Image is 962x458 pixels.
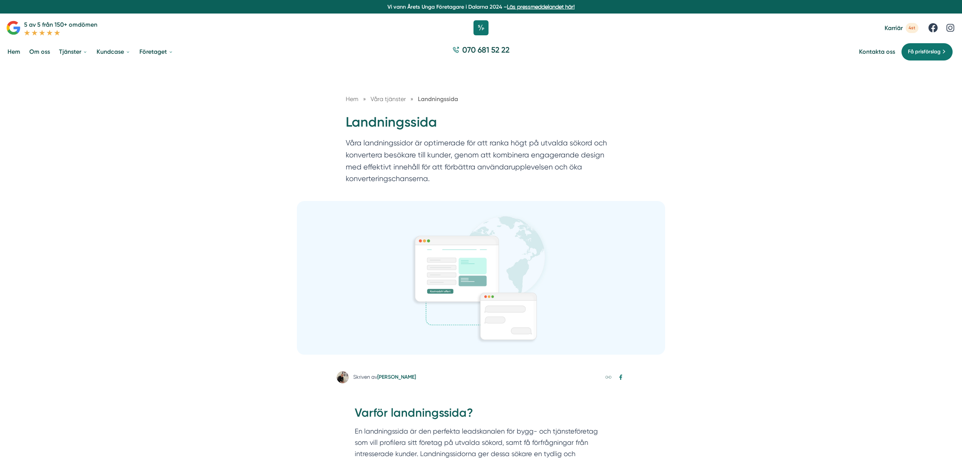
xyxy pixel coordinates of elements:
[346,94,616,104] nav: Breadcrumb
[616,372,625,382] a: Dela på Facebook
[901,43,953,61] a: Få prisförslag
[371,95,406,103] span: Våra tjänster
[346,113,616,138] h1: Landningssida
[885,24,903,32] span: Karriär
[95,42,132,61] a: Kundcase
[410,94,413,104] span: »
[885,23,918,33] a: Karriär 4st
[355,405,607,426] h2: Varför landningssida?
[24,20,97,29] p: 5 av 5 från 150+ omdömen
[297,201,665,354] img: Landningssida, Landningssidor, leads
[906,23,918,33] span: 4st
[6,42,22,61] a: Hem
[377,374,416,380] a: [PERSON_NAME]
[462,44,510,55] span: 070 681 52 22
[618,374,624,380] svg: Facebook
[337,371,349,383] img: Victor Blomberg
[418,95,458,103] a: Landningssida
[28,42,51,61] a: Om oss
[859,48,895,55] a: Kontakta oss
[346,137,616,188] p: Våra landningssidor är optimerade för att ranka högt på utvalda sökord och konvertera besökare ti...
[57,42,89,61] a: Tjänster
[449,44,513,59] a: 070 681 52 22
[908,48,941,56] span: Få prisförslag
[353,373,416,381] div: Skriven av
[3,3,959,11] p: Vi vann Årets Unga Företagare i Dalarna 2024 –
[371,95,407,103] a: Våra tjänster
[363,94,366,104] span: »
[346,95,358,103] a: Hem
[507,4,575,10] a: Läs pressmeddelandet här!
[138,42,175,61] a: Företaget
[604,372,613,382] a: Kopiera länk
